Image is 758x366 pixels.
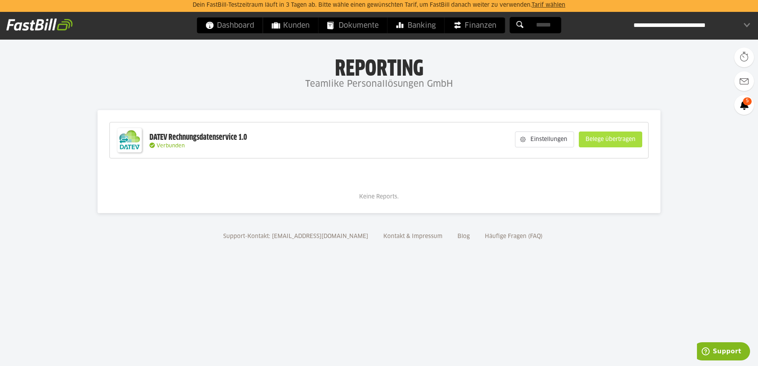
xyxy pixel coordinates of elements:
span: Verbunden [157,143,185,149]
a: Finanzen [445,17,505,33]
span: Dokumente [327,17,379,33]
a: Kontakt & Impressum [381,234,445,239]
a: Support-Kontakt: [EMAIL_ADDRESS][DOMAIN_NAME] [220,234,371,239]
img: fastbill_logo_white.png [6,18,73,31]
a: Tarif wählen [532,2,565,8]
img: DATEV-Datenservice Logo [114,124,145,156]
div: DATEV Rechnungsdatenservice 1.0 [149,132,247,143]
span: Dashboard [206,17,254,33]
iframe: Öffnet ein Widget, in dem Sie weitere Informationen finden [697,342,750,362]
a: Banking [388,17,444,33]
a: 5 [734,95,754,115]
sl-button: Einstellungen [515,132,574,147]
a: Kunden [263,17,318,33]
a: Häufige Fragen (FAQ) [482,234,546,239]
sl-button: Belege übertragen [579,132,642,147]
a: Dashboard [197,17,263,33]
span: 5 [743,97,752,105]
span: Finanzen [454,17,496,33]
span: Banking [396,17,436,33]
span: Kunden [272,17,310,33]
a: Blog [455,234,473,239]
span: Keine Reports. [359,194,399,200]
a: Dokumente [319,17,387,33]
h1: Reporting [79,56,679,76]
